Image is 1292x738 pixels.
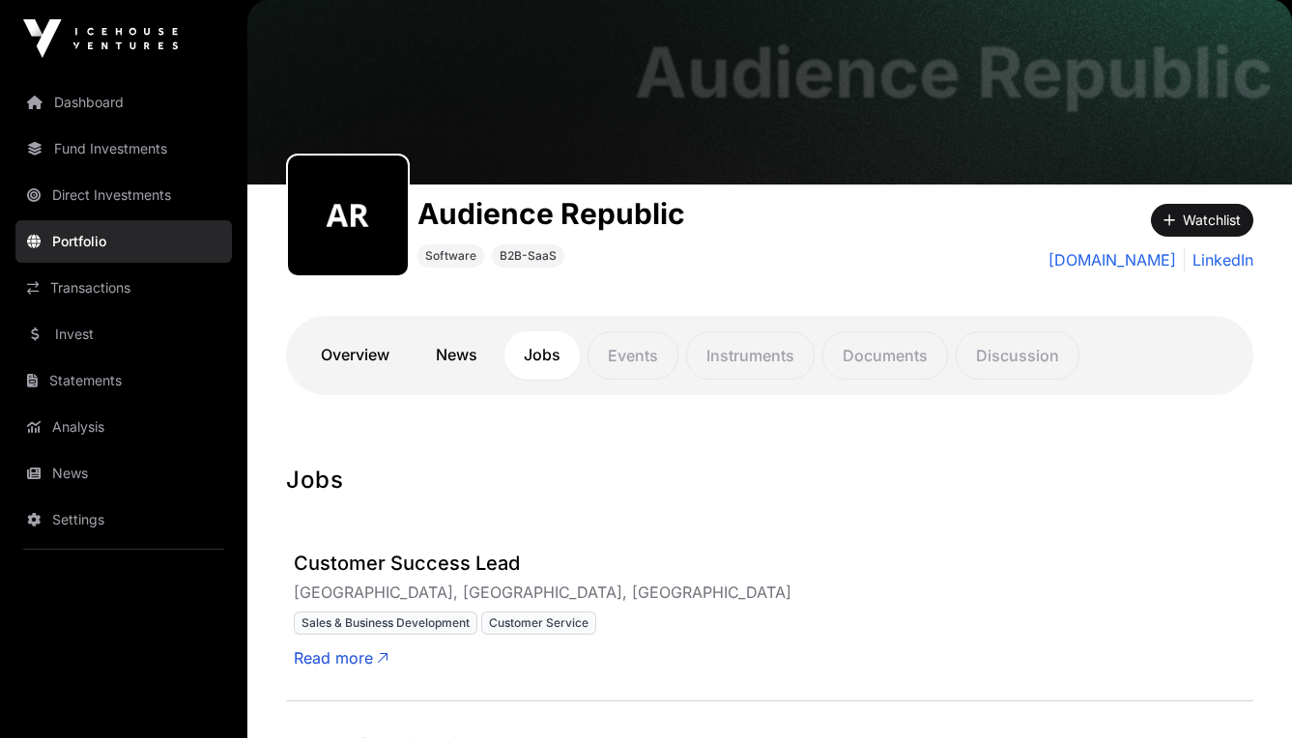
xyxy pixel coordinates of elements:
[416,331,497,380] a: News
[296,163,400,268] img: audience-republic334.png
[15,452,232,495] a: News
[15,128,232,170] a: Fund Investments
[1195,645,1292,738] iframe: Chat Widget
[286,465,1253,496] h1: Jobs
[15,220,232,263] a: Portfolio
[635,38,1273,107] h1: Audience Republic
[301,331,409,380] a: Overview
[1151,204,1253,237] button: Watchlist
[294,582,795,602] span: [GEOGRAPHIC_DATA], [GEOGRAPHIC_DATA], [GEOGRAPHIC_DATA]
[481,611,596,635] span: Customer Service
[294,550,1246,581] h3: Customer Success Lead
[15,359,232,402] a: Statements
[1048,248,1176,271] a: [DOMAIN_NAME]
[588,331,678,380] p: Events
[15,498,232,541] a: Settings
[1184,248,1253,271] a: LinkedIn
[417,196,685,231] h1: Audience Republic
[15,313,232,355] a: Invest
[15,406,232,448] a: Analysis
[294,646,388,669] span: Read more
[686,331,815,380] p: Instruments
[956,331,1079,380] p: Discussion
[15,267,232,309] a: Transactions
[294,611,477,635] span: Sales & Business Development
[822,331,948,380] p: Documents
[294,550,1246,669] a: Customer Success Lead[GEOGRAPHIC_DATA], [GEOGRAPHIC_DATA], [GEOGRAPHIC_DATA]Sales & Business Deve...
[15,174,232,216] a: Direct Investments
[504,331,580,380] a: Jobs
[301,331,1238,380] nav: Tabs
[500,248,557,264] span: B2B-SaaS
[15,81,232,124] a: Dashboard
[23,19,178,58] img: Icehouse Ventures Logo
[425,248,476,264] span: Software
